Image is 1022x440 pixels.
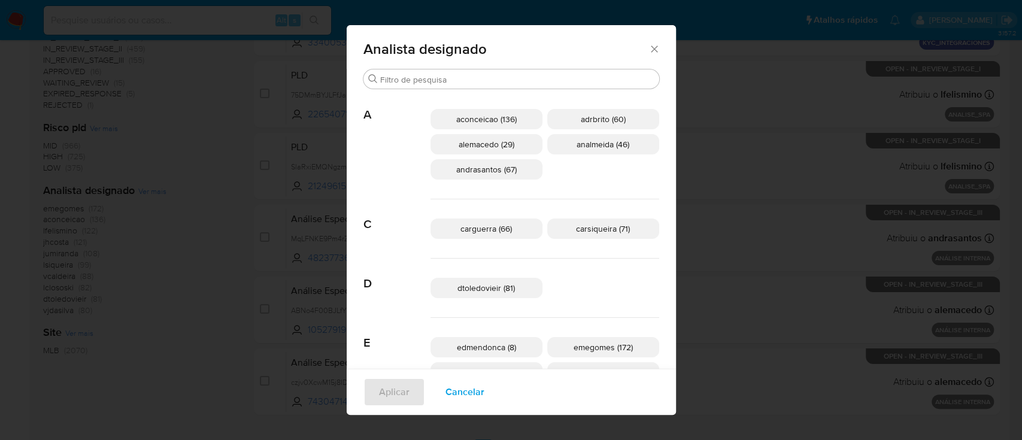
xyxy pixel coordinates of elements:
div: emegomes (172) [547,337,659,357]
span: edmendonca (8) [457,341,516,353]
span: C [363,199,430,232]
div: aconceicao (136) [430,109,542,129]
div: analmeida (46) [547,134,659,154]
span: adrbrito (60) [581,113,626,125]
div: adrbrito (60) [547,109,659,129]
span: alemacedo (29) [459,138,514,150]
span: andrasantos (67) [456,163,517,175]
div: carguerra (66) [430,219,542,239]
span: D [363,259,430,291]
div: andrasantos (67) [430,159,542,180]
div: edmendonca (8) [430,337,542,357]
span: E [363,318,430,350]
span: dtoledovieir (81) [457,282,515,294]
input: Filtro de pesquisa [380,74,654,85]
div: dtoledovieir (81) [430,278,542,298]
span: analmeida (46) [577,138,629,150]
span: Cancelar [445,379,484,405]
button: Procurar [368,74,378,84]
div: carsiqueira (71) [547,219,659,239]
button: Cancelar [430,378,500,406]
div: alemacedo (29) [430,134,542,154]
span: carsiqueira (71) [576,223,630,235]
span: A [363,90,430,122]
span: carguerra (66) [460,223,512,235]
span: esbarbosa (75) [459,366,513,378]
div: etrevizan (14) [547,362,659,383]
button: Fechar [648,43,659,54]
span: Analista designado [363,42,649,56]
span: etrevizan (14) [579,366,627,378]
div: esbarbosa (75) [430,362,542,383]
span: aconceicao (136) [456,113,517,125]
span: emegomes (172) [574,341,633,353]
